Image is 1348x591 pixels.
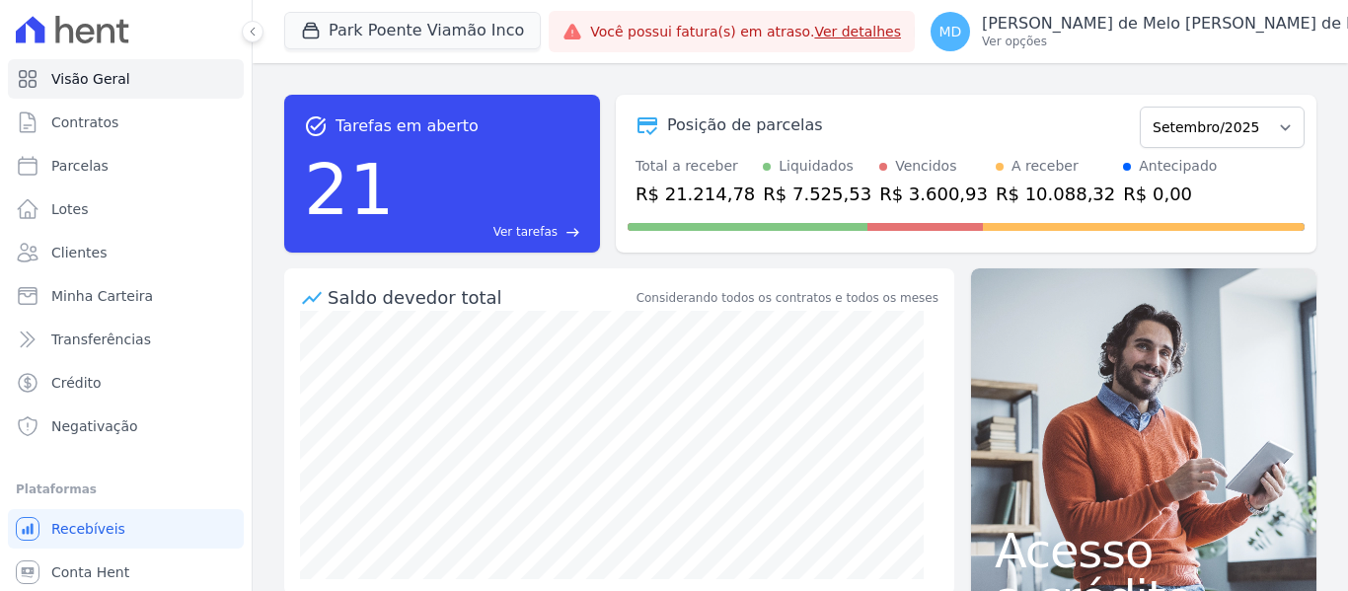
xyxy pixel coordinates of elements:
span: Recebíveis [51,519,125,539]
div: A receber [1011,156,1079,177]
div: Total a receber [636,156,755,177]
a: Negativação [8,406,244,446]
span: Ver tarefas [493,223,558,241]
div: Antecipado [1139,156,1217,177]
span: Conta Hent [51,562,129,582]
span: Clientes [51,243,107,262]
div: R$ 21.214,78 [636,181,755,207]
div: Liquidados [779,156,854,177]
a: Minha Carteira [8,276,244,316]
span: Crédito [51,373,102,393]
span: Minha Carteira [51,286,153,306]
div: Saldo devedor total [328,284,633,311]
span: Acesso [995,527,1293,574]
div: R$ 7.525,53 [763,181,871,207]
a: Contratos [8,103,244,142]
a: Clientes [8,233,244,272]
a: Ver detalhes [814,24,901,39]
span: Lotes [51,199,89,219]
button: Park Poente Viamão Inco [284,12,541,49]
span: Tarefas em aberto [336,114,479,138]
a: Crédito [8,363,244,403]
div: 21 [304,138,395,241]
div: R$ 3.600,93 [879,181,988,207]
div: Posição de parcelas [667,113,823,137]
a: Transferências [8,320,244,359]
span: Transferências [51,330,151,349]
span: Negativação [51,416,138,436]
span: Você possui fatura(s) em atraso. [590,22,901,42]
span: Parcelas [51,156,109,176]
span: Contratos [51,112,118,132]
a: Visão Geral [8,59,244,99]
div: R$ 10.088,32 [996,181,1115,207]
div: Plataformas [16,478,236,501]
a: Lotes [8,189,244,229]
span: Visão Geral [51,69,130,89]
div: Vencidos [895,156,956,177]
div: Considerando todos os contratos e todos os meses [637,289,938,307]
a: Ver tarefas east [403,223,580,241]
a: Recebíveis [8,509,244,549]
div: R$ 0,00 [1123,181,1217,207]
a: Parcelas [8,146,244,185]
span: task_alt [304,114,328,138]
span: MD [939,25,962,38]
span: east [565,225,580,240]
